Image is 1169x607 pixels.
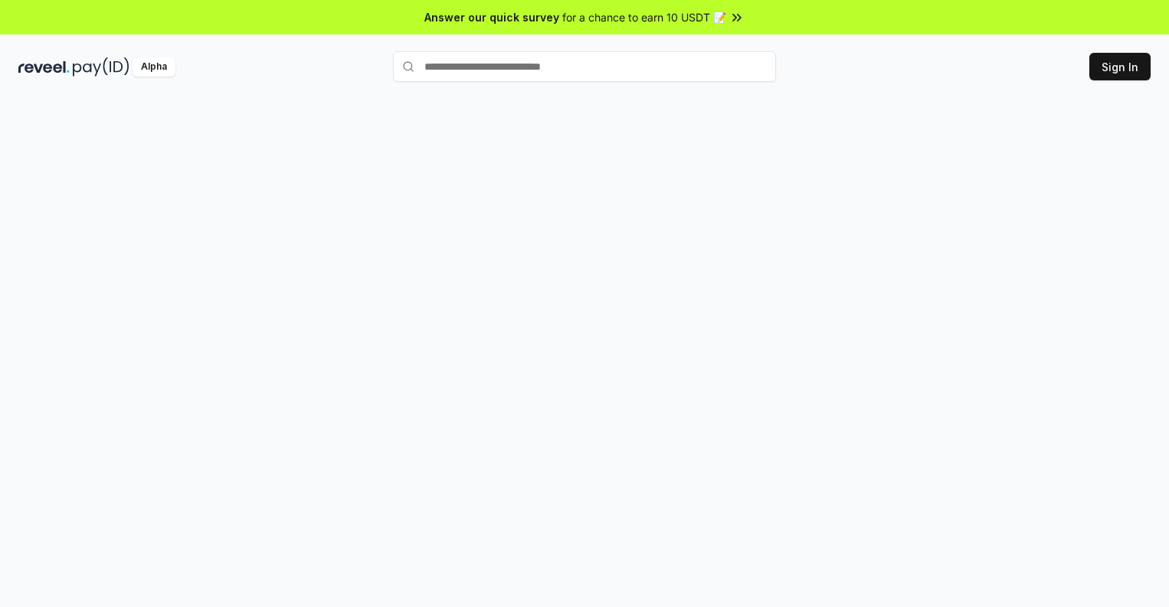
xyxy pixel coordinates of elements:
[73,57,129,77] img: pay_id
[424,9,559,25] span: Answer our quick survey
[18,57,70,77] img: reveel_dark
[562,9,726,25] span: for a chance to earn 10 USDT 📝
[133,57,175,77] div: Alpha
[1089,53,1151,80] button: Sign In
